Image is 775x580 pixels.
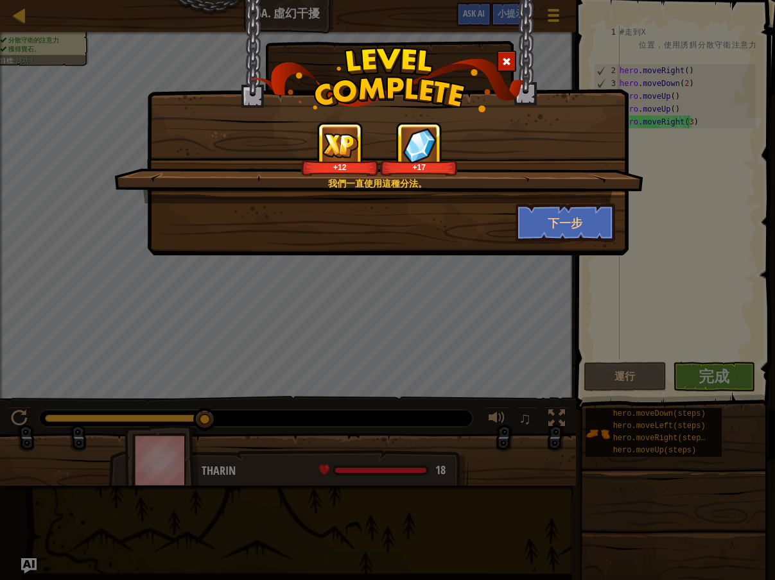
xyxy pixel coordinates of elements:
div: +17 [383,162,455,172]
div: 我們一直使用這種分法。 [175,177,580,190]
img: reward_icon_xp.png [322,133,358,158]
img: reward_icon_gems.png [403,128,437,163]
button: 下一步 [516,203,615,242]
div: +12 [304,162,376,172]
img: level_complete.png [250,47,525,112]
